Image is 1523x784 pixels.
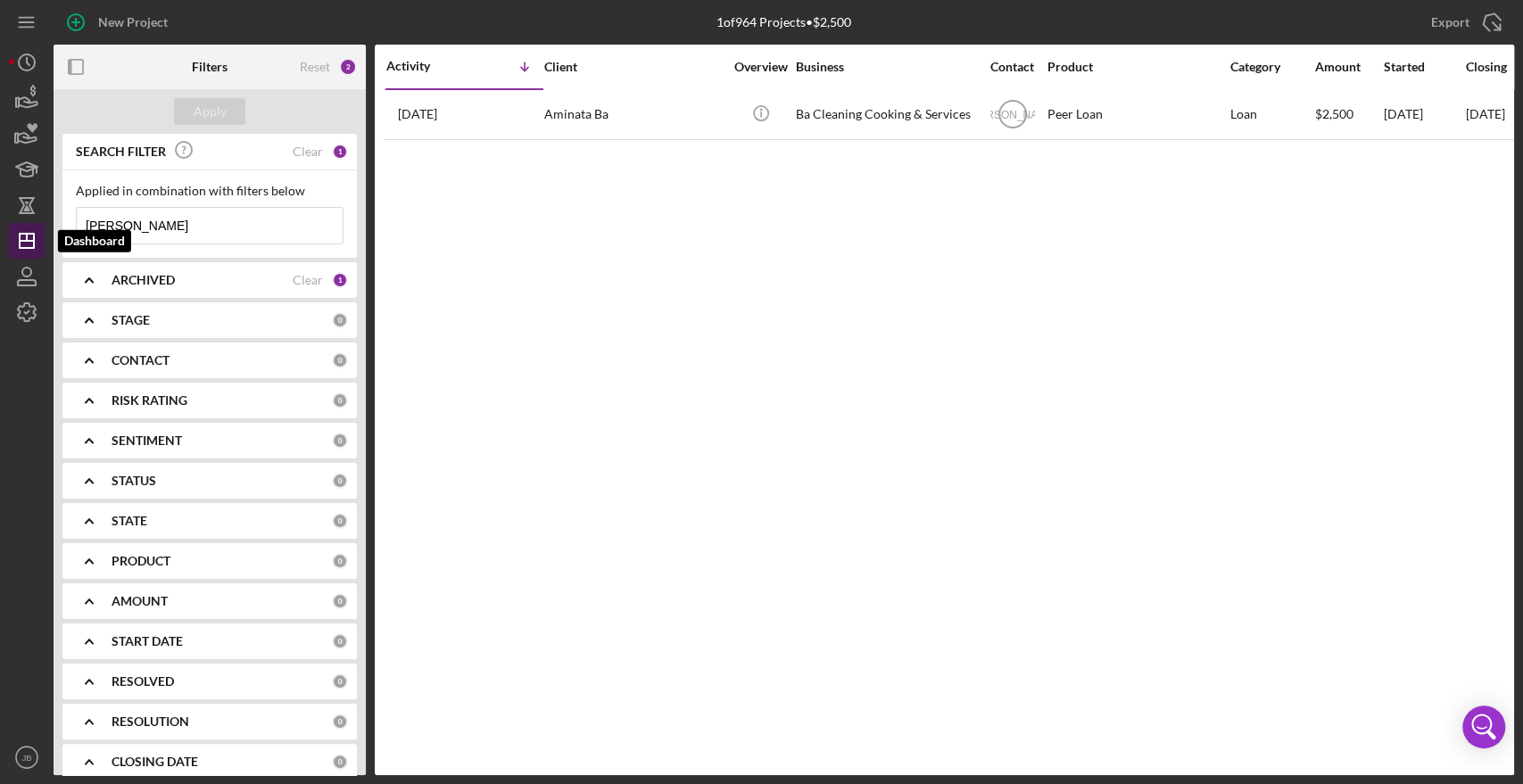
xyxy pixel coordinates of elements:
[1431,4,1469,40] div: Export
[112,393,187,408] b: RISK RATING
[727,60,794,74] div: Overview
[332,553,348,569] div: 0
[192,60,228,74] b: Filters
[1384,60,1464,74] div: Started
[332,473,348,489] div: 0
[112,353,170,367] b: CONTACT
[339,58,357,76] div: 2
[332,633,348,649] div: 0
[9,739,45,775] button: JB
[1384,91,1464,138] div: [DATE]
[112,594,168,608] b: AMOUNT
[979,60,1046,74] div: Contact
[112,273,175,287] b: ARCHIVED
[332,352,348,368] div: 0
[1047,91,1226,138] div: Peer Loan
[1047,60,1226,74] div: Product
[796,60,974,74] div: Business
[76,144,166,159] b: SEARCH FILTER
[194,98,227,125] div: Apply
[1315,91,1382,138] div: $2,500
[544,60,723,74] div: Client
[332,312,348,328] div: 0
[332,513,348,529] div: 0
[386,59,465,73] div: Activity
[332,593,348,609] div: 0
[112,755,198,769] b: CLOSING DATE
[332,673,348,689] div: 0
[112,433,182,448] b: SENTIMENT
[112,634,183,648] b: START DATE
[1413,4,1514,40] button: Export
[293,144,323,159] div: Clear
[76,184,344,198] div: Applied in combination with filters below
[332,392,348,409] div: 0
[293,273,323,287] div: Clear
[544,91,723,138] div: Aminata Ba
[112,674,174,689] b: RESOLVED
[112,554,170,568] b: PRODUCT
[174,98,245,125] button: Apply
[112,313,150,327] b: STAGE
[398,107,437,121] time: 2024-06-25 00:46
[21,753,31,763] text: JB
[98,4,168,40] div: New Project
[796,91,974,138] div: Ba Cleaning Cooking & Services
[1466,106,1505,121] time: [DATE]
[54,4,186,40] button: New Project
[300,60,330,74] div: Reset
[332,714,348,730] div: 0
[1462,706,1505,748] div: Open Intercom Messenger
[332,272,348,288] div: 1
[1230,60,1313,74] div: Category
[716,15,851,29] div: 1 of 964 Projects • $2,500
[968,109,1056,121] text: [PERSON_NAME]
[1230,91,1313,138] div: Loan
[332,433,348,449] div: 0
[1315,60,1382,74] div: Amount
[112,714,189,729] b: RESOLUTION
[112,474,156,488] b: STATUS
[332,754,348,770] div: 0
[332,144,348,160] div: 1
[112,514,147,528] b: STATE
